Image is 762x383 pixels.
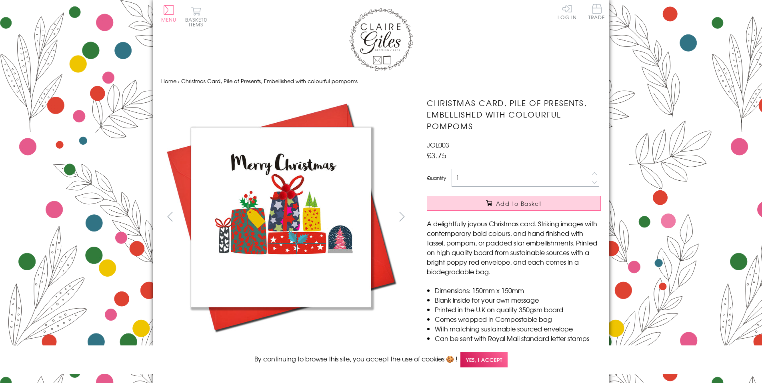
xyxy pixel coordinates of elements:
span: Trade [588,4,605,20]
li: Can be sent with Royal Mail standard letter stamps [435,333,601,343]
li: Printed in the U.K on quality 350gsm board [435,305,601,314]
span: £3.75 [427,150,446,161]
li: Dimensions: 150mm x 150mm [435,285,601,295]
button: Menu [161,5,177,22]
img: Christmas Card, Pile of Presents, Embellished with colourful pompoms [411,97,651,337]
li: Blank inside for your own message [435,295,601,305]
a: Trade [588,4,605,21]
li: With matching sustainable sourced envelope [435,324,601,333]
button: Add to Basket [427,196,601,211]
a: Home [161,77,176,85]
span: Yes, I accept [460,352,508,367]
nav: breadcrumbs [161,73,601,90]
span: Menu [161,16,177,23]
span: Christmas Card, Pile of Presents, Embellished with colourful pompoms [181,77,358,85]
span: JOL003 [427,140,449,150]
span: 0 items [189,16,207,28]
button: next [393,207,411,225]
span: › [178,77,180,85]
li: Comes wrapped in Compostable bag [435,314,601,324]
a: Log In [558,4,577,20]
img: Claire Giles Greetings Cards [349,8,413,71]
span: Add to Basket [496,199,542,207]
button: Basket0 items [185,6,207,27]
button: prev [161,207,179,225]
p: A delightfully joyous Christmas card. Striking images with contemporary bold colours, and hand fi... [427,219,601,276]
label: Quantity [427,174,446,182]
h1: Christmas Card, Pile of Presents, Embellished with colourful pompoms [427,97,601,132]
img: Christmas Card, Pile of Presents, Embellished with colourful pompoms [161,97,401,337]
